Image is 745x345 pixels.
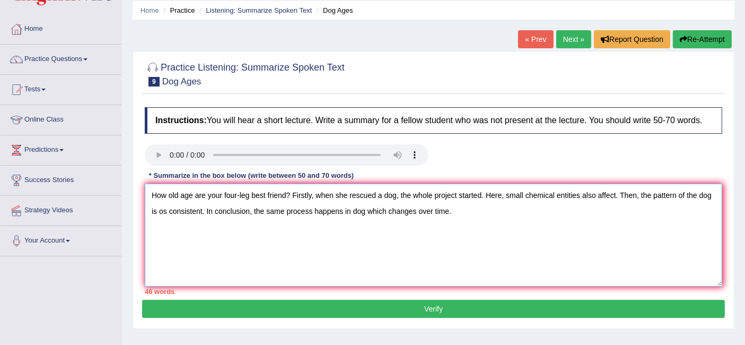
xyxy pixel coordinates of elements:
[145,107,722,134] h4: You will hear a short lecture. Write a summary for a fellow student who was not present at the le...
[673,30,732,48] button: Re-Attempt
[556,30,591,48] a: Next »
[594,30,670,48] button: Report Question
[314,5,353,15] li: Dog Ages
[142,300,725,318] button: Verify
[1,226,121,253] a: Your Account
[1,75,121,101] a: Tests
[1,14,121,41] a: Home
[1,196,121,222] a: Strategy Videos
[148,77,160,87] span: 9
[161,5,195,15] li: Practice
[1,135,121,162] a: Predictions
[1,45,121,71] a: Practice Questions
[141,6,159,14] a: Home
[145,60,345,87] h2: Practice Listening: Summarize Spoken Text
[1,166,121,192] a: Success Stories
[518,30,553,48] a: « Prev
[1,105,121,132] a: Online Class
[206,6,312,14] a: Listening: Summarize Spoken Text
[162,76,201,87] small: Dog Ages
[145,171,358,181] div: * Summarize in the box below (write between 50 and 70 words)
[155,116,207,125] b: Instructions:
[145,287,722,297] div: 46 words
